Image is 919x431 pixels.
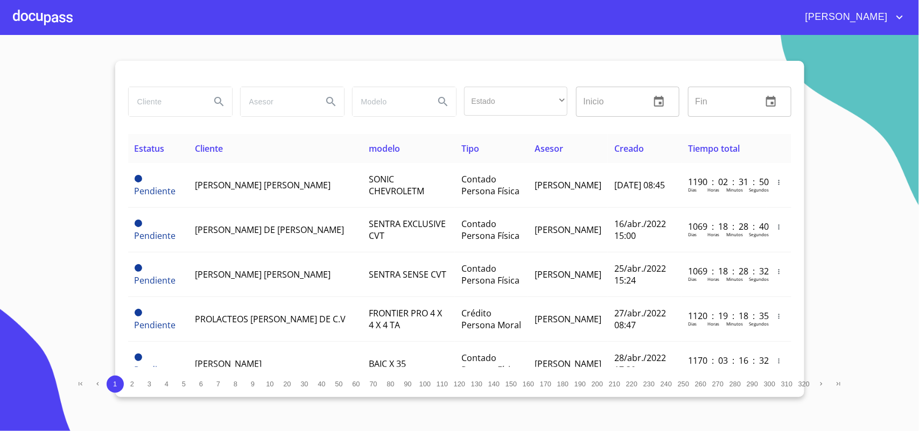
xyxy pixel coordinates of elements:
[468,376,486,393] button: 130
[417,376,434,393] button: 100
[557,380,569,388] span: 180
[707,187,719,193] p: Horas
[195,269,331,280] span: [PERSON_NAME] [PERSON_NAME]
[461,143,479,154] span: Tipo
[135,175,142,182] span: Pendiente
[130,380,134,388] span: 2
[382,376,399,393] button: 80
[135,354,142,361] span: Pendiente
[430,89,456,115] button: Search
[195,143,223,154] span: Cliente
[464,87,567,116] div: ​
[461,218,520,242] span: Contado Persona Física
[798,380,810,388] span: 320
[437,380,448,388] span: 110
[129,87,202,116] input: search
[726,231,743,237] p: Minutos
[488,380,500,388] span: 140
[688,365,697,371] p: Dias
[727,376,744,393] button: 280
[688,310,761,322] p: 1120 : 19 : 18 : 35
[471,380,482,388] span: 130
[486,376,503,393] button: 140
[251,380,255,388] span: 9
[726,321,743,327] p: Minutos
[537,376,555,393] button: 170
[796,376,813,393] button: 320
[210,376,227,393] button: 7
[365,376,382,393] button: 70
[747,380,758,388] span: 290
[761,376,778,393] button: 300
[369,173,424,197] span: SONIC CHEVROLETM
[609,380,620,388] span: 210
[707,276,719,282] p: Horas
[535,313,601,325] span: [PERSON_NAME]
[195,313,346,325] span: PROLACTEOS [PERSON_NAME] DE C.V
[266,380,273,388] span: 10
[692,376,710,393] button: 260
[749,365,769,371] p: Segundos
[331,376,348,393] button: 50
[764,380,775,388] span: 300
[369,307,442,331] span: FRONTIER PRO 4 X 4 X 4 TA
[535,224,601,236] span: [PERSON_NAME]
[614,352,666,376] span: 28/abr./2022 17:30
[318,89,344,115] button: Search
[797,9,893,26] span: [PERSON_NAME]
[176,376,193,393] button: 5
[540,380,551,388] span: 170
[193,376,210,393] button: 6
[614,179,665,191] span: [DATE] 08:45
[749,231,769,237] p: Segundos
[688,276,697,282] p: Dias
[572,376,589,393] button: 190
[749,321,769,327] p: Segundos
[661,380,672,388] span: 240
[749,187,769,193] p: Segundos
[135,230,176,242] span: Pendiente
[678,380,689,388] span: 250
[555,376,572,393] button: 180
[434,376,451,393] button: 110
[520,376,537,393] button: 160
[369,358,406,370] span: BAIC X 35
[296,376,313,393] button: 30
[658,376,675,393] button: 240
[688,176,761,188] p: 1190 : 02 : 31 : 50
[523,380,534,388] span: 160
[641,376,658,393] button: 230
[712,380,724,388] span: 270
[135,220,142,227] span: Pendiente
[399,376,417,393] button: 90
[726,276,743,282] p: Minutos
[461,352,520,376] span: Contado Persona Física
[241,87,314,116] input: search
[688,265,761,277] p: 1069 : 18 : 28 : 32
[797,9,906,26] button: account of current user
[107,376,124,393] button: 1
[165,380,169,388] span: 4
[158,376,176,393] button: 4
[283,380,291,388] span: 20
[244,376,262,393] button: 9
[614,143,644,154] span: Creado
[592,380,603,388] span: 200
[369,143,400,154] span: modelo
[626,380,637,388] span: 220
[135,274,176,286] span: Pendiente
[461,173,520,197] span: Contado Persona Física
[404,380,411,388] span: 90
[707,365,719,371] p: Horas
[535,269,601,280] span: [PERSON_NAME]
[135,309,142,316] span: Pendiente
[318,380,325,388] span: 40
[688,221,761,232] p: 1069 : 18 : 28 : 40
[135,319,176,331] span: Pendiente
[387,380,394,388] span: 80
[216,380,220,388] span: 7
[300,380,308,388] span: 30
[206,89,232,115] button: Search
[199,380,203,388] span: 6
[688,231,697,237] p: Dias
